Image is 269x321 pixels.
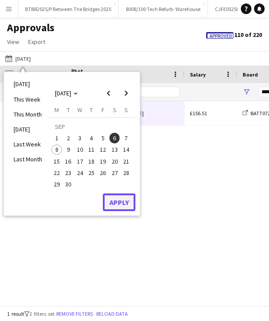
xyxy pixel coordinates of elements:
[102,106,105,114] span: F
[63,179,74,190] span: 30
[8,122,47,137] li: [DATE]
[117,84,135,102] button: Next month
[121,145,131,155] span: 14
[63,156,74,167] span: 16
[109,145,120,155] span: 13
[109,156,120,167] span: 20
[55,309,95,319] button: Remove filters
[4,36,23,47] a: View
[101,101,185,125] div: [PERSON_NAME]
[29,310,55,317] span: 2 filters set
[109,144,120,155] button: 13-09-2025
[98,156,108,167] span: 19
[122,87,179,97] input: Name Filter Input
[86,156,97,167] span: 18
[67,106,70,114] span: T
[51,144,62,155] button: 08-09-2025
[86,168,97,178] span: 25
[90,106,93,114] span: T
[62,167,74,179] button: 23-09-2025
[55,106,59,114] span: M
[4,53,33,64] button: [DATE]
[86,133,97,143] span: 4
[121,133,131,143] span: 7
[190,71,206,78] span: Salary
[243,88,251,96] button: Open Filter Menu
[8,152,47,167] li: Last Month
[97,167,109,179] button: 26-09-2025
[97,132,109,144] button: 05-09-2025
[51,167,62,179] button: 22-09-2025
[98,168,108,178] span: 26
[113,106,116,114] span: S
[86,156,97,167] button: 18-09-2025
[86,145,97,155] span: 11
[51,132,62,144] button: 01-09-2025
[109,156,120,167] button: 20-09-2025
[120,144,132,155] button: 14-09-2025
[75,156,85,167] span: 17
[63,168,74,178] span: 23
[55,89,71,97] span: [DATE]
[74,132,86,144] button: 03-09-2025
[51,179,62,190] button: 29-09-2025
[86,132,97,144] button: 04-09-2025
[103,193,135,211] button: Apply
[124,106,128,114] span: S
[75,133,85,143] span: 3
[51,179,62,190] span: 29
[243,71,258,78] span: Board
[62,144,74,155] button: 09-09-2025
[98,133,108,143] span: 5
[8,107,47,122] li: This Month
[62,156,74,167] button: 16-09-2025
[109,133,120,143] span: 6
[86,144,97,155] button: 11-09-2025
[121,156,131,167] span: 21
[190,110,207,117] span: £156.51
[119,0,208,18] button: 8008/100 Tech Refurb- Warehouse
[120,156,132,167] button: 21-09-2025
[62,179,74,190] button: 30-09-2025
[100,84,117,102] button: Previous month
[120,132,132,144] button: 07-09-2025
[62,132,74,144] button: 02-09-2025
[86,167,97,179] button: 25-09-2025
[8,137,47,152] li: Last Week
[8,77,47,91] li: [DATE]
[51,121,132,132] td: SEP
[8,92,47,107] li: This Week
[75,168,85,178] span: 24
[28,38,45,46] span: Export
[109,132,120,144] button: 06-09-2025
[25,36,49,47] a: Export
[51,156,62,167] span: 15
[75,145,85,155] span: 10
[63,145,74,155] span: 9
[74,156,86,167] button: 17-09-2025
[95,309,130,319] button: Reload data
[206,31,262,39] span: 110 of 220
[18,0,119,18] button: BTBR2025/P Between The Bridges 2025
[106,71,120,78] span: Name
[51,168,62,178] span: 22
[74,167,86,179] button: 24-09-2025
[109,168,120,178] span: 27
[121,168,131,178] span: 28
[77,106,82,114] span: W
[97,144,109,155] button: 12-09-2025
[51,156,62,167] button: 15-09-2025
[97,156,109,167] button: 19-09-2025
[109,167,120,179] button: 27-09-2025
[63,133,74,143] span: 2
[7,38,19,46] span: View
[71,68,85,81] span: Photo
[210,33,232,39] span: Approved
[120,167,132,179] button: 28-09-2025
[98,145,108,155] span: 12
[51,145,62,155] span: 8
[51,85,81,101] button: Choose month and year
[74,144,86,155] button: 10-09-2025
[51,133,62,143] span: 1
